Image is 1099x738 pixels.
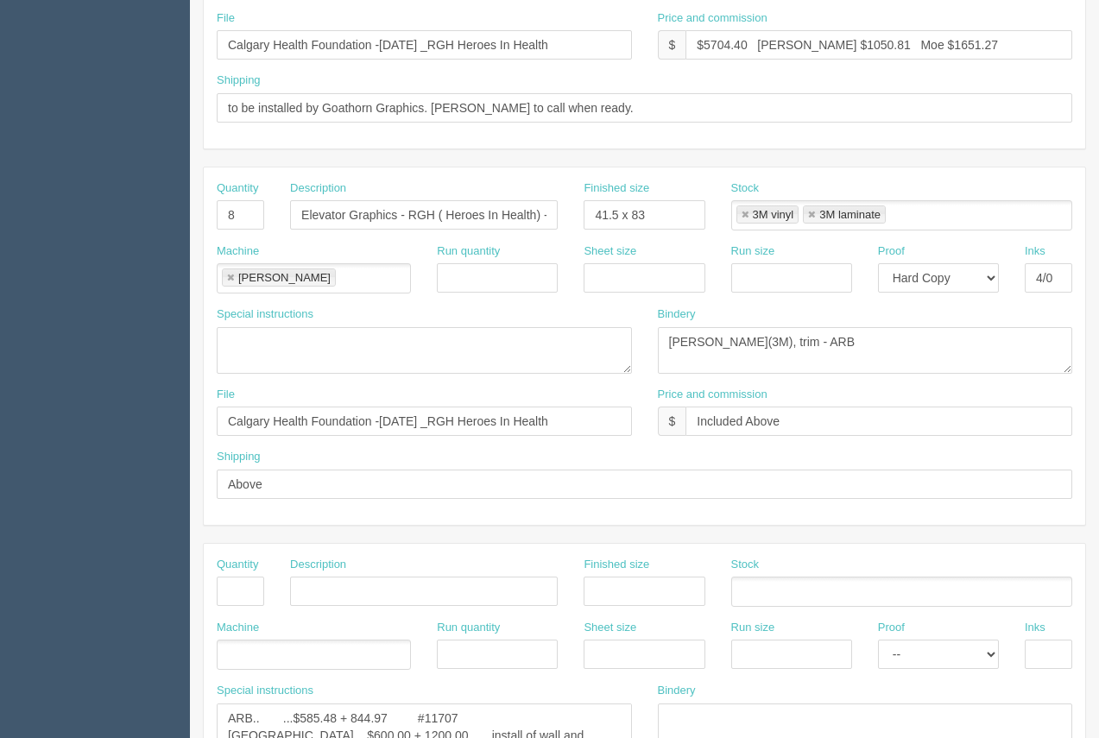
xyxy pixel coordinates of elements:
[878,243,905,260] label: Proof
[878,620,905,636] label: Proof
[584,180,649,197] label: Finished size
[238,272,331,283] div: [PERSON_NAME]
[217,73,261,89] label: Shipping
[217,387,235,403] label: File
[731,180,760,197] label: Stock
[658,407,686,436] div: $
[437,243,500,260] label: Run quantity
[290,180,346,197] label: Description
[658,683,696,699] label: Bindery
[731,557,760,573] label: Stock
[658,10,767,27] label: Price and commission
[584,557,649,573] label: Finished size
[731,620,775,636] label: Run size
[731,243,775,260] label: Run size
[217,180,258,197] label: Quantity
[437,620,500,636] label: Run quantity
[753,209,794,220] div: 3M vinyl
[584,620,636,636] label: Sheet size
[217,557,258,573] label: Quantity
[217,306,313,323] label: Special instructions
[819,209,881,220] div: 3M laminate
[217,683,313,699] label: Special instructions
[217,10,235,27] label: File
[290,557,346,573] label: Description
[217,243,259,260] label: Machine
[658,306,696,323] label: Bindery
[217,449,261,465] label: Shipping
[658,387,767,403] label: Price and commission
[584,243,636,260] label: Sheet size
[658,327,1073,374] textarea: [PERSON_NAME](3M), trim - ARB
[1025,620,1045,636] label: Inks
[658,30,686,60] div: $
[1025,243,1045,260] label: Inks
[217,620,259,636] label: Machine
